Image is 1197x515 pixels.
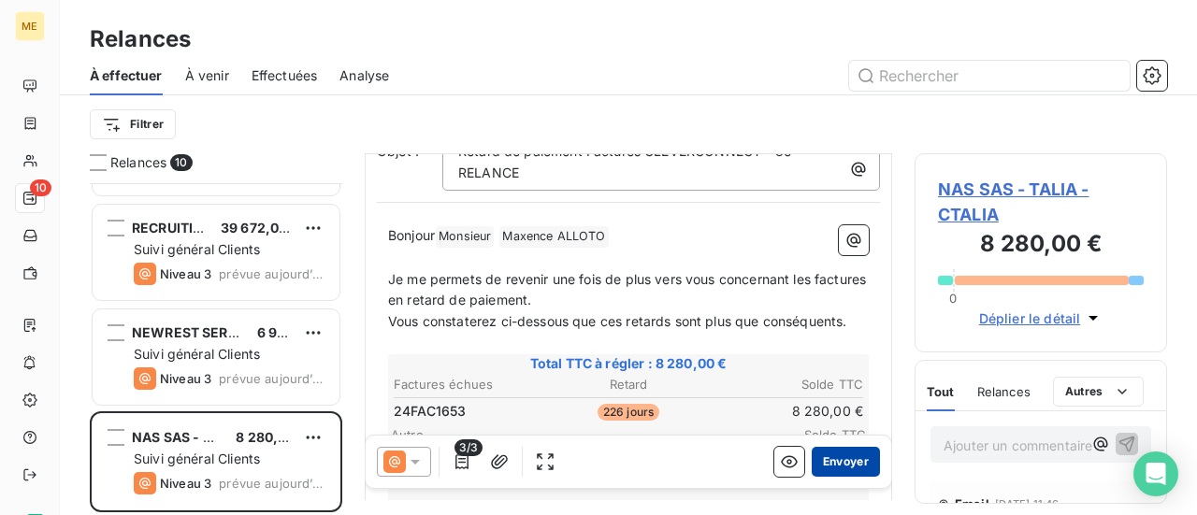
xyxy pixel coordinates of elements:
span: 0 [949,291,957,306]
span: Autre [391,427,754,442]
span: Effectuées [252,66,318,85]
span: 8 280,00 € [236,429,308,445]
span: Niveau 3 [160,371,211,386]
span: Maxence ALLOTO [499,226,608,248]
span: RECRUITICS [132,220,211,236]
span: NAS SAS - TALIA - CTALIA [938,177,1144,227]
h3: 8 280,00 € [938,227,1144,265]
span: Relances [977,384,1031,399]
span: 24FAC1653 [394,402,466,421]
span: Tout [927,384,955,399]
h3: Relances [90,22,191,56]
th: Retard [551,375,707,394]
span: Je me permets de revenir une fois de plus vers vous concernant les factures en retard de paiement. [388,271,870,308]
span: Suivi général Clients [134,346,260,362]
span: NAS SAS - TALIA [132,429,240,445]
span: 226 jours [598,404,659,421]
span: 10 [170,154,192,171]
th: Solde TTC [708,375,864,394]
span: Suivi général Clients [134,241,260,257]
div: ME [15,11,45,41]
span: À effectuer [90,66,163,85]
span: Total TTC à régler : 8 280,00 € [391,354,866,373]
button: Envoyer [812,447,880,477]
span: [DATE] 11:46 [995,498,1060,509]
span: Bonjour [388,227,435,243]
span: Déplier le détail [979,308,1081,328]
input: Rechercher [849,61,1130,91]
span: Suivi général Clients [134,451,260,466]
span: Vous constaterez ci-dessous que ces retards sont plus que conséquents. [388,313,847,329]
span: prévue aujourd’hui [219,266,324,281]
span: NEWREST SERVICES SUPPORTS [132,324,342,340]
span: 10 [30,179,51,196]
button: Autres [1053,377,1144,407]
span: Email [955,496,989,511]
span: Niveau 3 [160,266,211,281]
span: Monsieur [436,226,494,248]
span: prévue aujourd’hui [219,371,324,386]
span: Relances [110,153,166,172]
span: Solde TTC [754,427,866,442]
div: grid [90,183,342,515]
span: Retard de paiement Factures CLEVERCONNECT - 3e RELANCE [458,143,795,180]
button: Déplier le détail [973,308,1109,329]
span: 3/3 [454,439,483,456]
span: À venir [185,66,229,85]
button: Filtrer [90,109,176,139]
th: Factures échues [393,375,549,394]
div: Open Intercom Messenger [1133,451,1178,496]
span: Analyse [339,66,389,85]
td: 8 280,00 € [708,401,864,422]
span: Niveau 3 [160,476,211,491]
span: 39 672,00 € [221,220,300,236]
span: prévue aujourd’hui [219,476,324,491]
span: 6 984,00 € [257,324,329,340]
